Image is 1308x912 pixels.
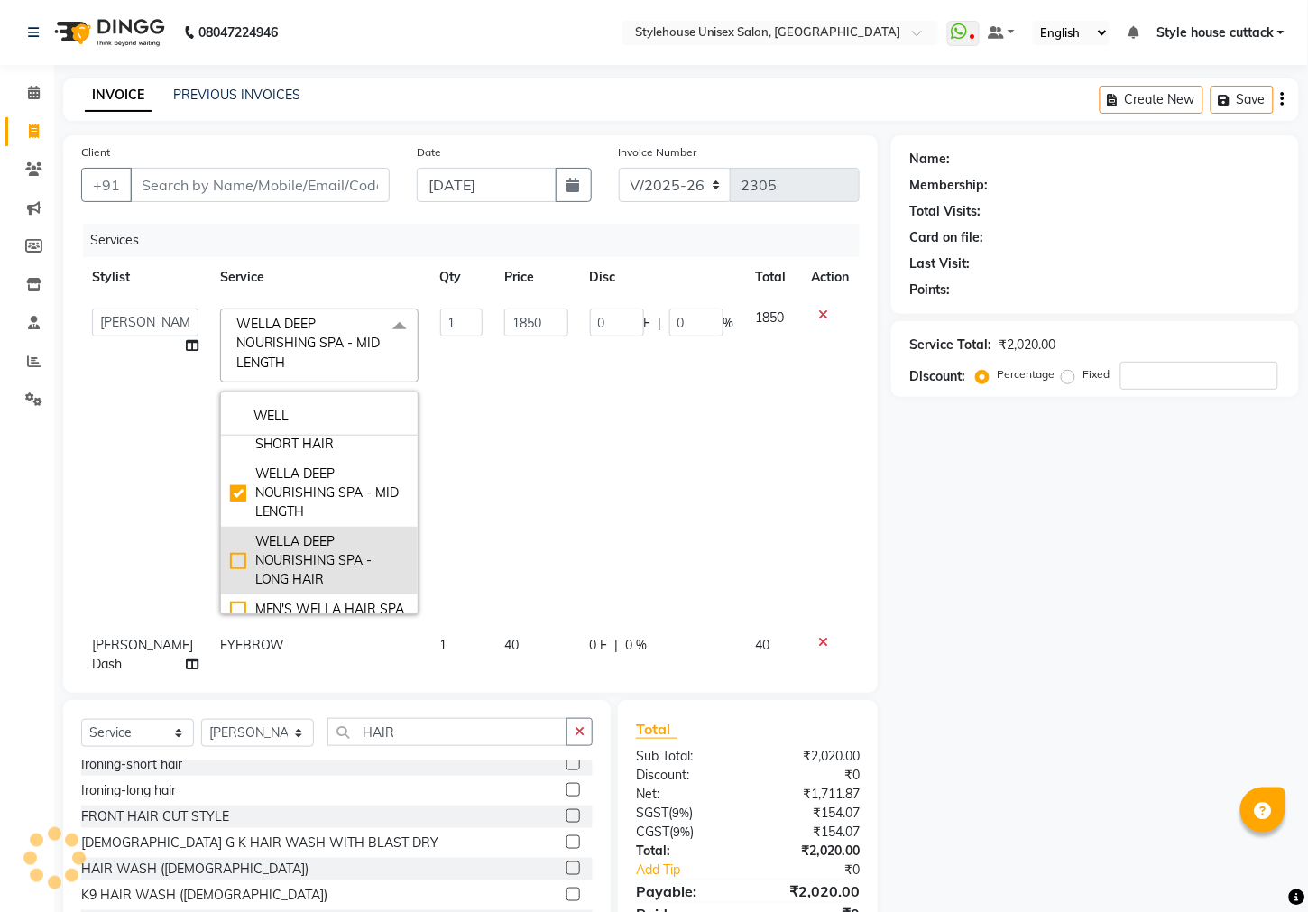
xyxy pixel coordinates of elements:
[81,860,309,879] div: HAIR WASH ([DEMOGRAPHIC_DATA])
[81,144,110,161] label: Client
[615,636,619,655] span: |
[493,257,578,298] th: Price
[909,281,950,299] div: Points:
[622,823,748,842] div: ( )
[81,168,132,202] button: +91
[173,87,300,103] a: PREVIOUS INVOICES
[636,824,669,840] span: CGST
[286,355,294,371] a: x
[81,781,176,800] div: Ironing-long hair
[909,254,970,273] div: Last Visit:
[1211,86,1274,114] button: Save
[92,637,193,672] span: [PERSON_NAME] Dash
[745,257,801,298] th: Total
[327,718,567,746] input: Search or Scan
[636,720,677,739] span: Total
[622,747,748,766] div: Sub Total:
[748,842,873,861] div: ₹2,020.00
[46,7,170,58] img: logo
[236,316,381,371] span: WELLA DEEP NOURISHING SPA - MID LENGTH
[672,806,689,820] span: 9%
[1100,86,1203,114] button: Create New
[659,314,662,333] span: |
[622,880,748,902] div: Payable:
[85,79,152,112] a: INVOICE
[1082,366,1110,382] label: Fixed
[579,257,745,298] th: Disc
[748,747,873,766] div: ₹2,020.00
[417,144,441,161] label: Date
[673,824,690,839] span: 9%
[81,886,327,905] div: K9 HAIR WASH ([DEMOGRAPHIC_DATA])
[622,766,748,785] div: Discount:
[81,257,209,298] th: Stylist
[769,861,873,880] div: ₹0
[130,168,390,202] input: Search by Name/Mobile/Email/Code
[748,804,873,823] div: ₹154.07
[997,366,1055,382] label: Percentage
[756,309,785,326] span: 1850
[909,150,950,169] div: Name:
[429,257,494,298] th: Qty
[644,314,651,333] span: F
[622,861,769,880] a: Add Tip
[504,637,519,653] span: 40
[220,637,285,653] span: EYEBROW
[748,823,873,842] div: ₹154.07
[440,637,447,653] span: 1
[909,202,981,221] div: Total Visits:
[198,7,278,58] b: 08047224946
[622,785,748,804] div: Net:
[619,144,697,161] label: Invoice Number
[1156,23,1274,42] span: Style house cuttack
[622,804,748,823] div: ( )
[230,532,409,589] div: WELLA DEEP NOURISHING SPA - LONG HAIR
[909,228,983,247] div: Card on file:
[909,367,965,386] div: Discount:
[81,807,229,826] div: FRONT HAIR CUT STYLE
[723,314,734,333] span: %
[748,880,873,902] div: ₹2,020.00
[209,257,429,298] th: Service
[909,176,988,195] div: Membership:
[909,336,991,355] div: Service Total:
[83,224,873,257] div: Services
[230,465,409,521] div: WELLA DEEP NOURISHING SPA - MID LENGTH
[748,785,873,804] div: ₹1,711.87
[590,636,608,655] span: 0 F
[230,600,409,619] div: MEN'S WELLA HAIR SPA
[748,766,873,785] div: ₹0
[622,842,748,861] div: Total:
[999,336,1055,355] div: ₹2,020.00
[636,805,668,821] span: SGST
[230,407,409,426] input: multiselect-search
[81,755,182,774] div: Ironing-short hair
[800,257,860,298] th: Action
[756,637,770,653] span: 40
[626,636,648,655] span: 0 %
[81,834,438,852] div: [DEMOGRAPHIC_DATA] G K HAIR WASH WITH BLAST DRY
